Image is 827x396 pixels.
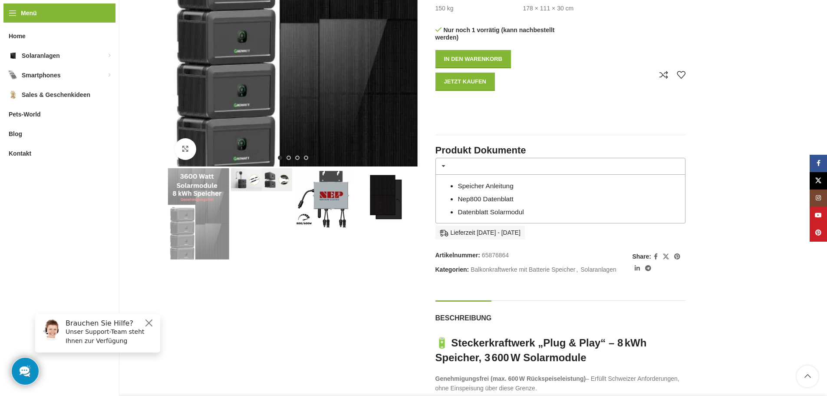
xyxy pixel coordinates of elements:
span: Kontakt [9,146,31,161]
a: Pinterest Social Link [672,251,683,263]
td: 178 × 111 × 30 cm [523,4,574,13]
a: X Social Link [810,172,827,190]
li: Go to slide 3 [295,156,300,160]
span: Smartphones [22,67,60,83]
a: YouTube Social Link [810,207,827,224]
td: 150 kg [435,4,454,13]
button: In den Warenkorb [435,50,511,68]
img: Steckerkraftwerk mit 8 KW Speicher und 8 Solarmodulen mit 3600 Watt – Bild 2 [231,168,292,191]
iframe: Sicherer Rahmen für schnelle Bezahlvorgänge [434,95,558,120]
span: Share: [632,252,651,261]
img: Customer service [12,12,34,34]
a: Balkonkraftwerke mit Batterie Speicher [471,266,575,273]
span: Menü [21,8,37,18]
span: Artikelnummer: [435,252,480,259]
span: , [576,265,578,274]
a: Facebook Social Link [810,155,827,172]
span: Pets-World [9,106,41,122]
div: 1 / 4 [167,168,230,260]
a: Telegram Social Link [642,263,654,274]
img: Steckerkraftwerk mit 8 KW Speicher und 8 Solarmodulen mit 3600 Watt – Bild 3 [294,168,355,230]
h6: Brauchen Sie Hilfe? [37,12,127,20]
button: Jetzt kaufen [435,73,495,91]
a: Facebook Social Link [651,251,660,263]
span: Sales & Geschenkideen [22,87,90,103]
a: Scroll to top button [797,366,818,387]
button: Close [115,11,126,21]
a: Instagram Social Link [810,190,827,207]
h2: 🔋 Steckerkraftwerk „Plug & Play“ – 8 kWh Speicher, 3 600 W Solarmodule [435,336,685,365]
span: 65876864 [482,252,509,259]
a: Datenblatt Solarmodul [458,208,524,216]
p: Unser Support-Team steht Ihnen zur Verfügung [37,20,127,39]
a: X Social Link [660,251,672,263]
a: Solaranlagen [580,266,616,273]
a: Nep800 Datenblatt [458,195,513,203]
img: Smartphones [9,71,17,80]
strong: Genehmigungsfrei (max. 600 W Rückspeiseleistung) [435,375,586,382]
span: Beschreibung [435,313,492,323]
a: Pinterest Social Link [810,224,827,242]
p: Nur noch 1 vorrätig (kann nachbestellt werden) [435,26,556,41]
span: Solaranlagen [22,48,60,63]
div: Lieferzeit [DATE] - [DATE] [435,226,525,240]
a: LinkedIn Social Link [632,263,642,274]
img: Sales & Geschenkideen [9,90,17,99]
span: Kategorien: [435,266,469,273]
img: Steckerkraftwerk mit 8 KW Speicher und 8 Solarmodulen mit 3600 Watt – Bild 4 [357,168,418,230]
span: Home [9,28,26,44]
img: Solaranlagen [9,51,17,60]
a: Speicher Anleitung [458,182,513,190]
p: – Erfüllt Schweizer Anforderungen, ohne Einspeisung über diese Grenze. [435,374,685,393]
div: 4 / 4 [356,168,419,230]
li: Go to slide 1 [278,156,282,160]
span: Blog [9,126,22,142]
div: 3 / 4 [293,168,356,230]
h3: Produkt Dokumente [435,144,685,157]
div: 2 / 4 [230,168,293,191]
li: Go to slide 2 [287,156,291,160]
img: 3600 Watt Genehmigungsfrei [168,168,229,260]
li: Go to slide 4 [304,156,308,160]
